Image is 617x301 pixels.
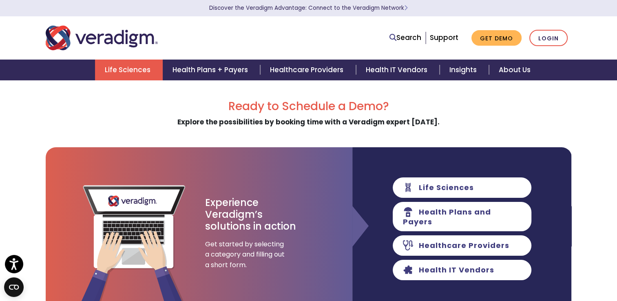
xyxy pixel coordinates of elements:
a: Search [389,32,421,43]
a: Discover the Veradigm Advantage: Connect to the Veradigm NetworkLearn More [209,4,408,12]
a: Health IT Vendors [356,60,440,80]
strong: Explore the possibilities by booking time with a Veradigm expert [DATE]. [177,117,440,127]
button: Open CMP widget [4,277,24,297]
span: Learn More [404,4,408,12]
a: Life Sciences [95,60,163,80]
span: Get started by selecting a category and filling out a short form. [205,239,287,270]
a: Healthcare Providers [260,60,356,80]
a: Login [529,30,568,46]
img: Veradigm logo [46,24,158,51]
h2: Ready to Schedule a Demo? [46,100,572,113]
a: Insights [440,60,489,80]
a: Get Demo [471,30,522,46]
a: Support [430,33,458,42]
a: Health Plans + Payers [163,60,260,80]
a: About Us [489,60,540,80]
h3: Experience Veradigm’s solutions in action [205,197,297,232]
